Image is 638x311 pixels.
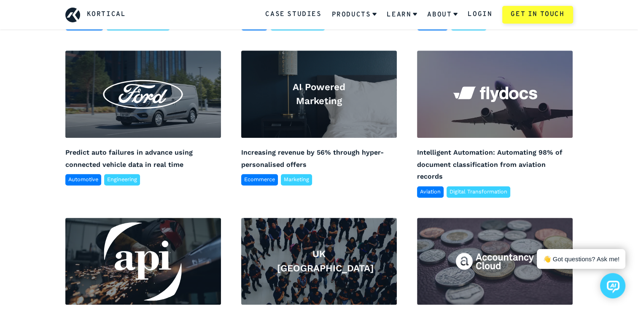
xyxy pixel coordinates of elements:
[104,174,140,185] div: Engineering
[87,9,126,20] a: Kortical
[241,218,397,305] a: UK [GEOGRAPHIC_DATA]
[65,174,101,185] div: Automotive
[417,51,573,138] a: Flydocs client logo
[241,51,397,138] a: AI Powered Marketing
[502,6,573,24] a: Get in touch
[101,219,185,303] img: API Group client logo
[65,148,193,169] a: Predict auto failures in advance using connected vehicle data in real time
[101,78,185,110] img: Ford client logo
[417,186,444,197] div: Aviation
[453,86,537,102] img: Flydocs client logo
[281,174,312,185] div: Marketing
[277,247,361,275] h2: UK [GEOGRAPHIC_DATA]
[447,186,510,197] div: Digital Transformation
[387,4,417,26] a: Learn
[417,148,563,181] a: Intelligent Automation: Automating 98% of document classification from aviation records
[427,4,458,26] a: About
[265,9,321,20] a: Case Studies
[277,80,361,108] h2: AI Powered Marketing
[241,174,278,185] div: Ecommerce
[417,218,573,305] a: Accountancy Cloud client logo
[241,148,384,169] a: Increasing revenue by 56% through hyper-personalised offers
[65,51,221,138] a: Ford client logo
[65,218,221,305] a: API Group client logo
[331,4,377,26] a: Products
[456,253,534,270] img: Accountancy Cloud client logo
[468,9,492,20] a: Login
